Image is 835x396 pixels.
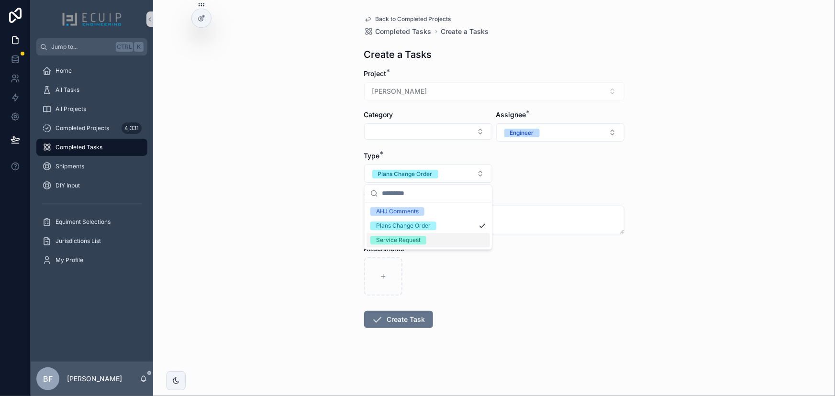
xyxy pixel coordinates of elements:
[56,124,109,132] span: Completed Projects
[36,100,147,118] a: All Projects
[122,122,142,134] div: 4,331
[365,202,492,249] div: Suggestions
[56,163,84,170] span: Shipments
[376,236,421,244] div: Service Request
[364,110,393,119] span: Category
[364,48,432,61] h1: Create a Tasks
[62,11,122,27] img: App logo
[36,38,147,55] button: Jump to...CtrlK
[376,207,419,216] div: AHJ Comments
[36,177,147,194] a: DIY Input
[56,182,80,189] span: DIY Input
[56,86,79,94] span: All Tasks
[364,165,492,183] button: Select Button
[31,55,153,281] div: scrollable content
[364,27,432,36] a: Completed Tasks
[441,27,489,36] a: Create a Tasks
[67,374,122,384] p: [PERSON_NAME]
[364,15,451,23] a: Back to Completed Projects
[56,105,86,113] span: All Projects
[496,110,526,119] span: Assignee
[135,43,143,51] span: K
[43,373,53,385] span: BF
[378,170,433,178] div: Plans Change Order
[36,232,147,250] a: Jurisdictions List
[364,152,380,160] span: Type
[56,218,111,226] span: Equiment Selections
[36,213,147,231] a: Equiment Selections
[364,311,433,328] button: Create Task
[51,43,112,51] span: Jump to...
[56,67,72,75] span: Home
[376,27,432,36] span: Completed Tasks
[510,129,534,137] div: Engineer
[56,237,101,245] span: Jurisdictions List
[56,143,102,151] span: Completed Tasks
[376,15,451,23] span: Back to Completed Projects
[36,81,147,99] a: All Tasks
[36,139,147,156] a: Completed Tasks
[36,120,147,137] a: Completed Projects4,331
[36,158,147,175] a: Shipments
[116,42,133,52] span: Ctrl
[36,252,147,269] a: My Profile
[376,221,431,230] div: Plans Change Order
[56,256,83,264] span: My Profile
[496,123,624,142] button: Select Button
[36,62,147,79] a: Home
[364,69,387,77] span: Project
[364,123,492,140] button: Select Button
